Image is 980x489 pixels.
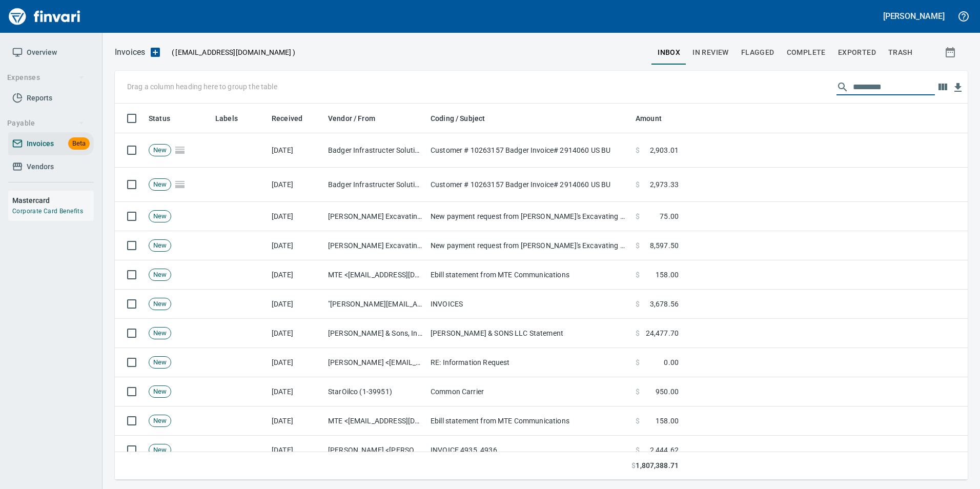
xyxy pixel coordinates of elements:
td: [PERSON_NAME] Excavating LLC (1-22988) [324,231,426,260]
span: [EMAIL_ADDRESS][DOMAIN_NAME] [174,47,292,57]
td: [DATE] [268,406,324,436]
td: MTE <[EMAIL_ADDRESS][DOMAIN_NAME]> [324,260,426,290]
span: In Review [692,46,729,59]
td: INVOICE 4935, 4936 [426,436,631,465]
span: 158.00 [656,270,679,280]
span: inbox [658,46,680,59]
span: 2,903.01 [650,145,679,155]
td: INVOICES [426,290,631,319]
td: [PERSON_NAME] Excavating LLC (1-22988) [324,202,426,231]
span: $ [636,445,640,455]
button: Download Table [950,80,966,95]
a: Overview [8,41,94,64]
td: Ebill statement from MTE Communications [426,406,631,436]
td: New payment request from [PERSON_NAME]'s Excavating LLC for 8597.50 - invoice 9497 [426,202,631,231]
span: 950.00 [656,386,679,397]
span: New [149,387,171,397]
span: Coding / Subject [431,112,498,125]
span: New [149,212,171,221]
span: Pages Split [171,180,189,188]
span: Vendor / From [328,112,389,125]
h5: [PERSON_NAME] [883,11,945,22]
td: Ebill statement from MTE Communications [426,260,631,290]
span: Amount [636,112,662,125]
nav: breadcrumb [115,46,145,58]
span: 158.00 [656,416,679,426]
span: Invoices [27,137,54,150]
button: [PERSON_NAME] [881,8,947,24]
img: Finvari [6,4,83,29]
span: New [149,146,171,155]
td: [DATE] [268,231,324,260]
td: [DATE] [268,168,324,202]
a: Corporate Card Benefits [12,208,83,215]
span: Received [272,112,316,125]
span: Complete [787,46,826,59]
td: Customer # 10263157 Badger Invoice# 2914060 US BU [426,133,631,168]
td: [DATE] [268,348,324,377]
span: $ [636,145,640,155]
span: Amount [636,112,675,125]
span: Status [149,112,183,125]
a: InvoicesBeta [8,132,94,155]
span: New [149,445,171,455]
td: [PERSON_NAME] & Sons, Inc (6-10502) [324,319,426,348]
td: RE: Information Request [426,348,631,377]
span: Coding / Subject [431,112,485,125]
span: Payable [7,117,85,130]
h6: Mastercard [12,195,94,206]
span: 1,807,388.71 [636,460,679,471]
p: Invoices [115,46,145,58]
td: Customer # 10263157 Badger Invoice# 2914060 US BU [426,168,631,202]
td: [PERSON_NAME] <[EMAIL_ADDRESS][DOMAIN_NAME]> [324,348,426,377]
span: $ [636,386,640,397]
span: Vendors [27,160,54,173]
button: Upload an Invoice [145,46,166,58]
span: 3,678.56 [650,299,679,309]
span: 24,477.70 [646,328,679,338]
span: Reports [27,92,52,105]
p: Drag a column heading here to group the table [127,81,277,92]
td: New payment request from [PERSON_NAME]'s Excavating LLC for 8597.50 - invoice 9497 [426,231,631,260]
span: $ [636,270,640,280]
span: New [149,241,171,251]
td: [DATE] [268,436,324,465]
span: Labels [215,112,251,125]
span: $ [636,211,640,221]
span: Status [149,112,170,125]
span: Expenses [7,71,85,84]
td: [DATE] [268,319,324,348]
span: New [149,358,171,368]
span: 2,973.33 [650,179,679,190]
td: Common Carrier [426,377,631,406]
span: 8,597.50 [650,240,679,251]
span: Pages Split [171,146,189,154]
span: Labels [215,112,238,125]
td: [DATE] [268,202,324,231]
td: "[PERSON_NAME][EMAIL_ADDRESS][PERSON_NAME][DOMAIN_NAME]" <[PERSON_NAME][EMAIL_ADDRESS][PERSON_NAM... [324,290,426,319]
span: Exported [838,46,876,59]
span: $ [636,328,640,338]
button: Expenses [3,68,89,87]
span: Flagged [741,46,774,59]
td: [PERSON_NAME] & SONS LLC Statement [426,319,631,348]
span: $ [636,240,640,251]
span: Beta [68,138,90,150]
td: MTE <[EMAIL_ADDRESS][DOMAIN_NAME]> [324,406,426,436]
td: [DATE] [268,260,324,290]
span: $ [636,299,640,309]
span: New [149,329,171,338]
span: New [149,270,171,280]
td: Badger Infrastructer Solutions (1-38801) [324,168,426,202]
p: ( ) [166,47,295,57]
span: trash [888,46,912,59]
button: Choose columns to display [935,79,950,95]
a: Vendors [8,155,94,178]
td: StarOilco (1-39951) [324,377,426,406]
span: $ [636,179,640,190]
span: $ [636,357,640,368]
span: 2,444.62 [650,445,679,455]
span: New [149,299,171,309]
span: 75.00 [660,211,679,221]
